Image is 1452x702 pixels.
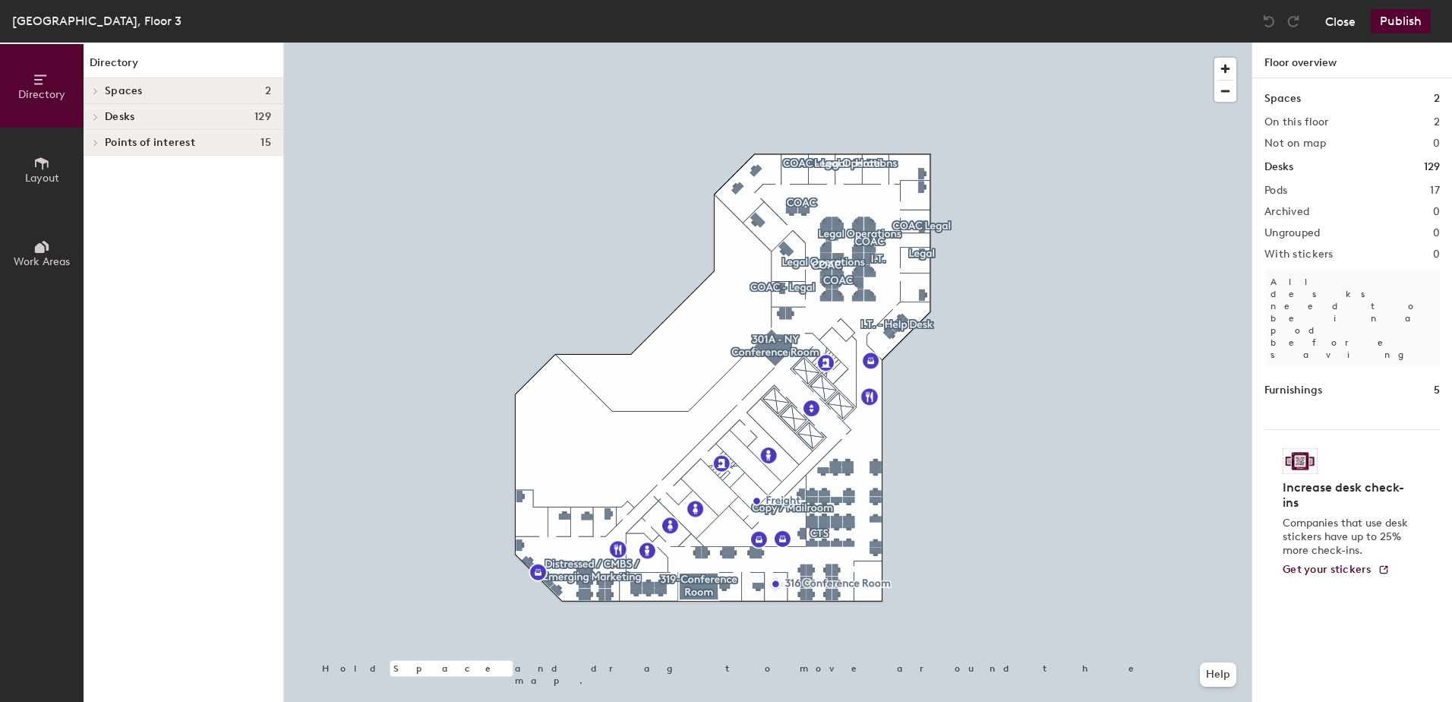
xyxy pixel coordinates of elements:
[260,137,271,149] span: 15
[1264,227,1321,239] h2: Ungrouped
[1433,227,1440,239] h2: 0
[1434,90,1440,107] h1: 2
[254,111,271,123] span: 129
[1430,185,1440,197] h2: 17
[1433,248,1440,261] h2: 0
[1283,564,1390,577] a: Get your stickers
[105,137,195,149] span: Points of interest
[1371,9,1431,33] button: Publish
[1264,382,1322,399] h1: Furnishings
[1264,116,1329,128] h2: On this floor
[18,88,65,101] span: Directory
[1283,517,1413,558] p: Companies that use desk stickers have up to 25% more check-ins.
[1424,159,1440,175] h1: 129
[1433,206,1440,218] h2: 0
[105,85,143,97] span: Spaces
[1286,14,1301,29] img: Redo
[265,85,271,97] span: 2
[1283,480,1413,511] h4: Increase desk check-ins
[1264,248,1334,261] h2: With stickers
[1433,138,1440,150] h2: 0
[12,11,181,30] div: [GEOGRAPHIC_DATA], Floor 3
[1261,14,1277,29] img: Undo
[1283,563,1372,576] span: Get your stickers
[14,255,70,268] span: Work Areas
[1200,662,1236,687] button: Help
[1434,116,1440,128] h2: 2
[105,111,134,123] span: Desks
[1264,90,1301,107] h1: Spaces
[1264,159,1293,175] h1: Desks
[1283,448,1318,474] img: Sticker logo
[1264,270,1440,367] p: All desks need to be in a pod before saving
[25,172,59,185] span: Layout
[1434,382,1440,399] h1: 5
[1264,206,1309,218] h2: Archived
[1264,185,1287,197] h2: Pods
[1264,138,1326,150] h2: Not on map
[84,55,283,78] h1: Directory
[1252,43,1452,78] h1: Floor overview
[1325,9,1356,33] button: Close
